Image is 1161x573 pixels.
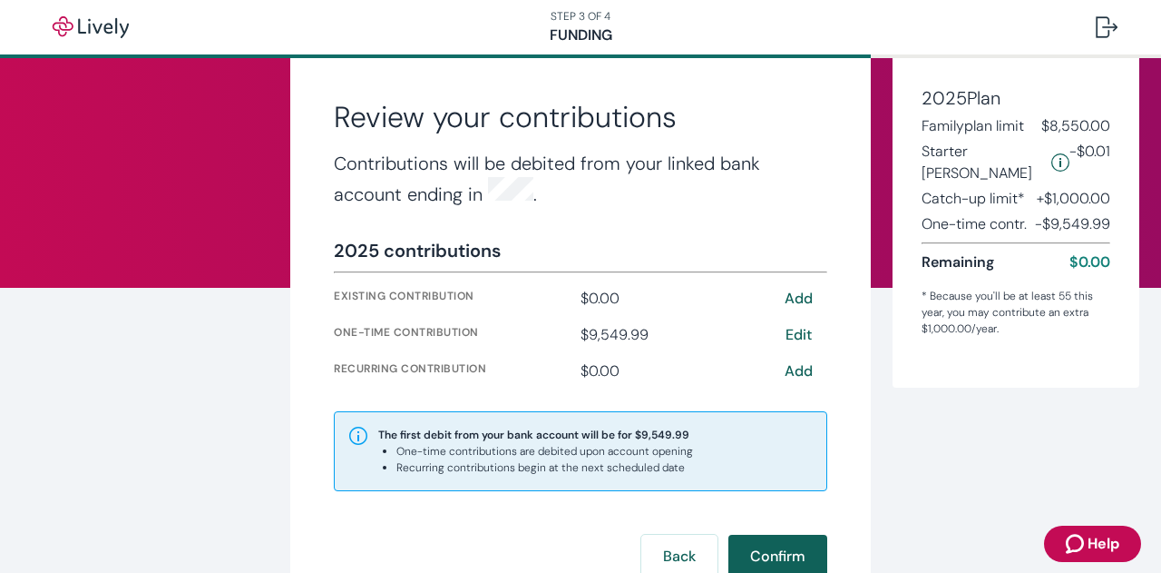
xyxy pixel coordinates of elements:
[1088,533,1119,555] span: Help
[769,324,827,346] button: Edit
[922,288,1110,337] div: * Because you'll be at least 55 this year, you may contribute an extra $1,000.00 /year.
[40,16,141,38] img: Lively
[580,288,760,310] div: $0.00
[1069,141,1110,184] span: -$0.01
[1044,526,1141,562] button: Zendesk support iconHelp
[1041,115,1110,137] span: $8,550.00
[1051,141,1069,184] button: Lively will contribute $0.01 to establish your account
[396,459,693,476] li: Recurring contributions begin at the next scheduled date
[922,84,1110,112] h4: 2025 Plan
[334,150,827,208] h4: Contributions will be debited from your linked bank account ending in .
[1051,153,1069,172] svg: Starter penny details
[334,361,573,382] div: Recurring contribution
[1037,188,1110,210] span: + $1,000.00
[922,252,994,273] span: Remaining
[1035,213,1110,235] span: - $9,549.99
[922,213,1027,235] span: One-time contr.
[922,141,1044,184] span: Starter [PERSON_NAME]
[922,115,1024,137] span: Family plan limit
[769,361,827,382] button: Add
[1081,5,1132,49] button: Log out
[580,324,760,346] div: $9,549.99
[334,288,573,310] div: Existing contribution
[334,324,573,346] div: One-time contribution
[922,188,1025,210] span: Catch-up limit*
[1069,252,1110,273] span: $0.00
[334,237,501,264] div: 2025 contributions
[769,288,827,310] button: Add
[334,99,827,135] h2: Review your contributions
[378,428,689,442] strong: The first debit from your bank account will be for $9,549.99
[396,443,693,459] li: One-time contributions are debited upon account opening
[580,361,760,382] div: $0.00
[1066,533,1088,555] svg: Zendesk support icon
